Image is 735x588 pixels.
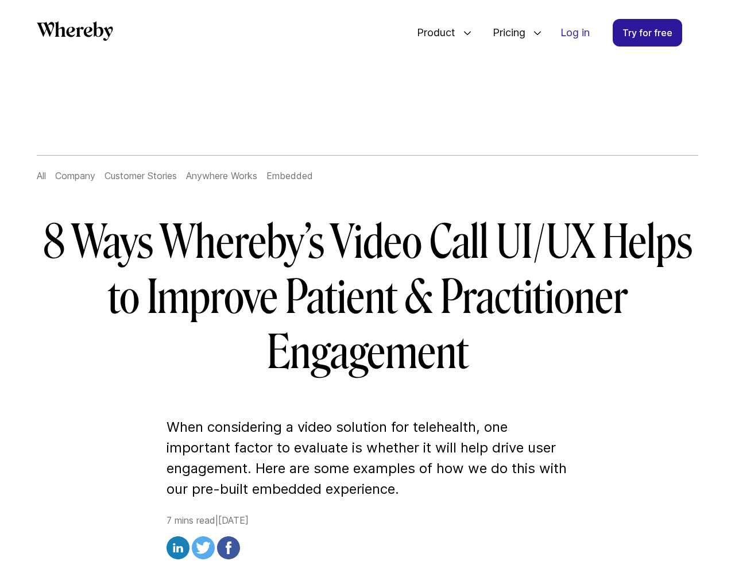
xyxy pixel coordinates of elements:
[37,170,46,181] a: All
[37,215,698,380] h1: 8 Ways Whereby’s Video Call UI/UX Helps to Improve Patient & Practitioner Engagement
[37,21,113,41] svg: Whereby
[551,20,599,46] a: Log in
[37,21,113,45] a: Whereby
[405,14,458,52] span: Product
[192,536,215,559] img: twitter
[481,14,528,52] span: Pricing
[613,19,682,47] a: Try for free
[167,417,568,500] p: When considering a video solution for telehealth, one important factor to evaluate is whether it ...
[186,170,257,181] a: Anywhere Works
[55,170,95,181] a: Company
[217,536,240,559] img: facebook
[105,170,177,181] a: Customer Stories
[266,170,313,181] a: Embedded
[167,536,189,559] img: linkedin
[167,513,568,563] div: 7 mins read | [DATE]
